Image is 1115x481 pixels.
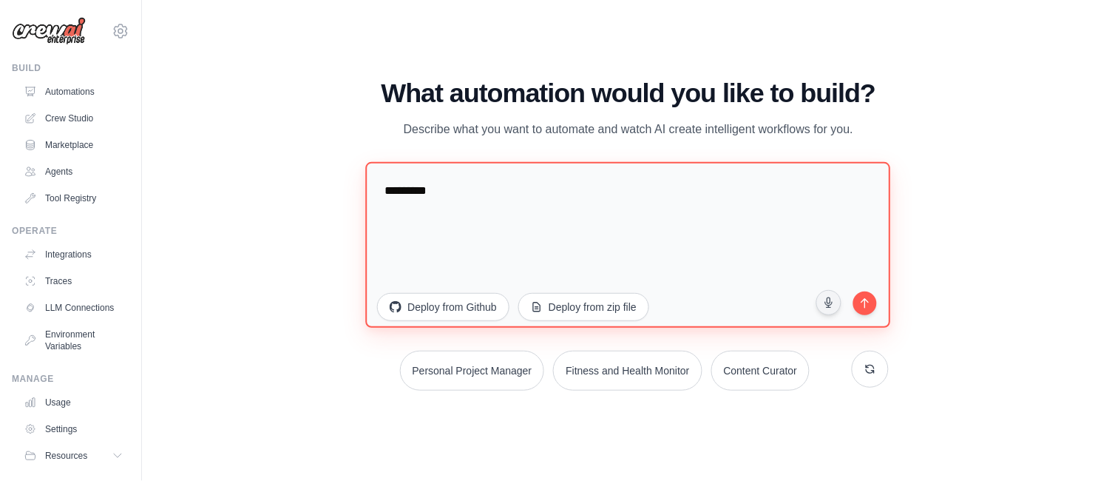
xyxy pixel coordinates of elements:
a: Integrations [18,243,129,266]
button: Personal Project Manager [400,351,545,391]
a: Traces [18,269,129,293]
a: Environment Variables [18,323,129,358]
button: Resources [18,444,129,468]
a: Automations [18,80,129,104]
a: Crew Studio [18,107,129,130]
a: Tool Registry [18,186,129,210]
a: Settings [18,417,129,441]
a: LLM Connections [18,296,129,320]
h1: What automation would you like to build? [368,78,888,108]
button: Content Curator [711,351,810,391]
div: Manage [12,373,129,385]
img: Logo [12,17,86,45]
a: Agents [18,160,129,184]
span: Resources [45,450,87,462]
div: Build [12,62,129,74]
p: Describe what you want to automate and watch AI create intelligent workflows for you. [380,120,877,139]
div: Operate [12,225,129,237]
button: Fitness and Health Monitor [553,351,702,391]
iframe: Chat Widget [1041,410,1115,481]
a: Marketplace [18,133,129,157]
a: Usage [18,391,129,414]
button: Deploy from zip file [518,293,649,321]
button: Deploy from Github [377,293,509,321]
